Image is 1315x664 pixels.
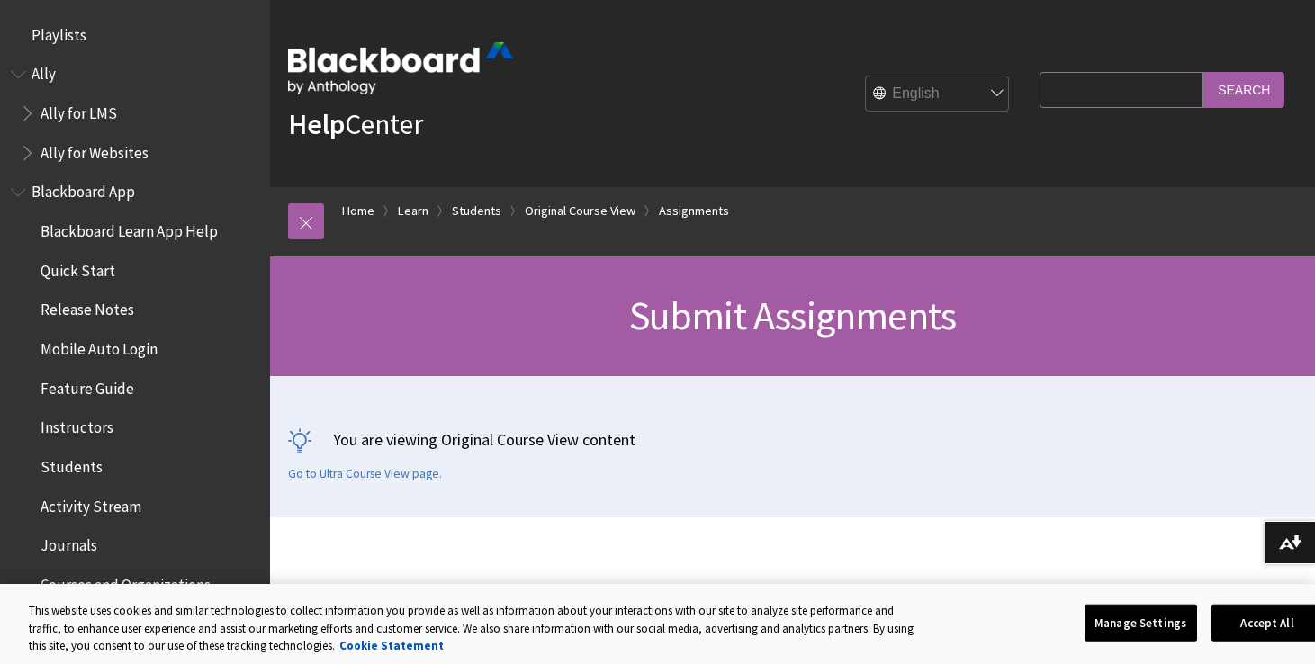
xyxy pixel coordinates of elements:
span: Courses and Organizations [41,570,211,594]
button: Manage Settings [1085,604,1197,642]
nav: Book outline for Playlists [11,20,259,50]
span: Journals [41,531,97,555]
span: Feature Guide [41,373,134,398]
span: Activity Stream [41,491,141,516]
a: Learn [398,200,428,222]
span: Playlists [32,20,86,44]
span: Ally for Websites [41,138,149,162]
span: Blackboard Learn App Help [41,216,218,240]
a: More information about your privacy, opens in a new tab [339,638,444,653]
span: Mobile Auto Login [41,334,158,358]
strong: Help [288,106,345,142]
span: Ally for LMS [41,98,117,122]
img: Blackboard by Anthology [288,42,513,94]
a: HelpCenter [288,106,423,142]
a: Go to Ultra Course View page. [288,466,442,482]
span: Blackboard App [32,177,135,202]
nav: Book outline for Anthology Ally Help [11,59,259,168]
p: You are viewing Original Course View content [288,428,1297,451]
a: Assignments [659,200,729,222]
a: Original Course View [525,200,635,222]
span: Release Notes [41,295,134,319]
div: This website uses cookies and similar technologies to collect information you provide as well as ... [29,602,921,655]
input: Search [1203,72,1284,107]
span: Quick Start [41,256,115,280]
a: Students [452,200,501,222]
span: Students [41,452,103,476]
select: Site Language Selector [866,76,1010,112]
span: Submit Assignments [629,291,957,340]
a: Home [342,200,374,222]
span: Ally [32,59,56,84]
span: Instructors [41,413,113,437]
